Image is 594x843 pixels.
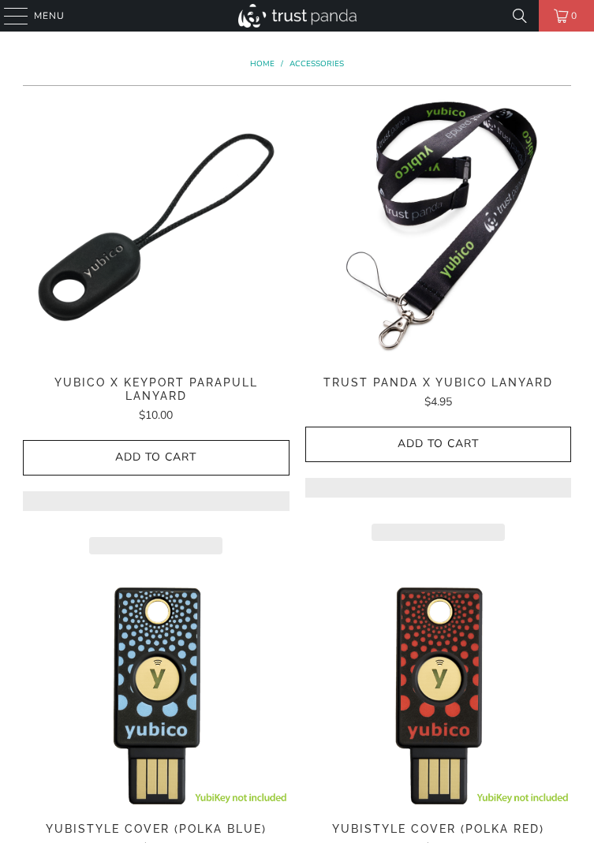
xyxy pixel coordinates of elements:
[281,58,283,69] span: /
[23,440,290,476] button: Add to Cart
[23,376,290,403] span: Yubico x Keyport Parapull Lanyard
[23,822,290,836] span: YubiStyle Cover (Polka Blue)
[305,376,572,390] span: Trust Panda x Yubico Lanyard
[305,585,572,807] img: YubiStyle Cover (Polka Red) - Trust Panda
[424,394,452,409] span: $4.95
[23,94,290,360] a: Yubico x Keyport Parapull Lanyard - Trust Panda Yubico x Keyport Parapull Lanyard - Trust Panda
[250,58,277,69] a: Home
[305,822,572,836] span: YubiStyle Cover (Polka Red)
[305,427,572,462] button: Add to Cart
[34,7,65,24] span: Menu
[23,585,290,807] img: YubiStyle Cover (Polka Blue) - Trust Panda
[23,94,290,360] img: Yubico x Keyport Parapull Lanyard - Trust Panda
[305,94,572,360] img: Trust Panda Yubico Lanyard - Trust Panda
[23,376,290,424] a: Yubico x Keyport Parapull Lanyard $10.00
[39,451,273,464] span: Add to Cart
[250,58,275,69] span: Home
[322,438,555,451] span: Add to Cart
[139,408,173,423] span: $10.00
[305,376,572,411] a: Trust Panda x Yubico Lanyard $4.95
[290,58,344,69] a: Accessories
[238,4,357,28] img: Trust Panda Australia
